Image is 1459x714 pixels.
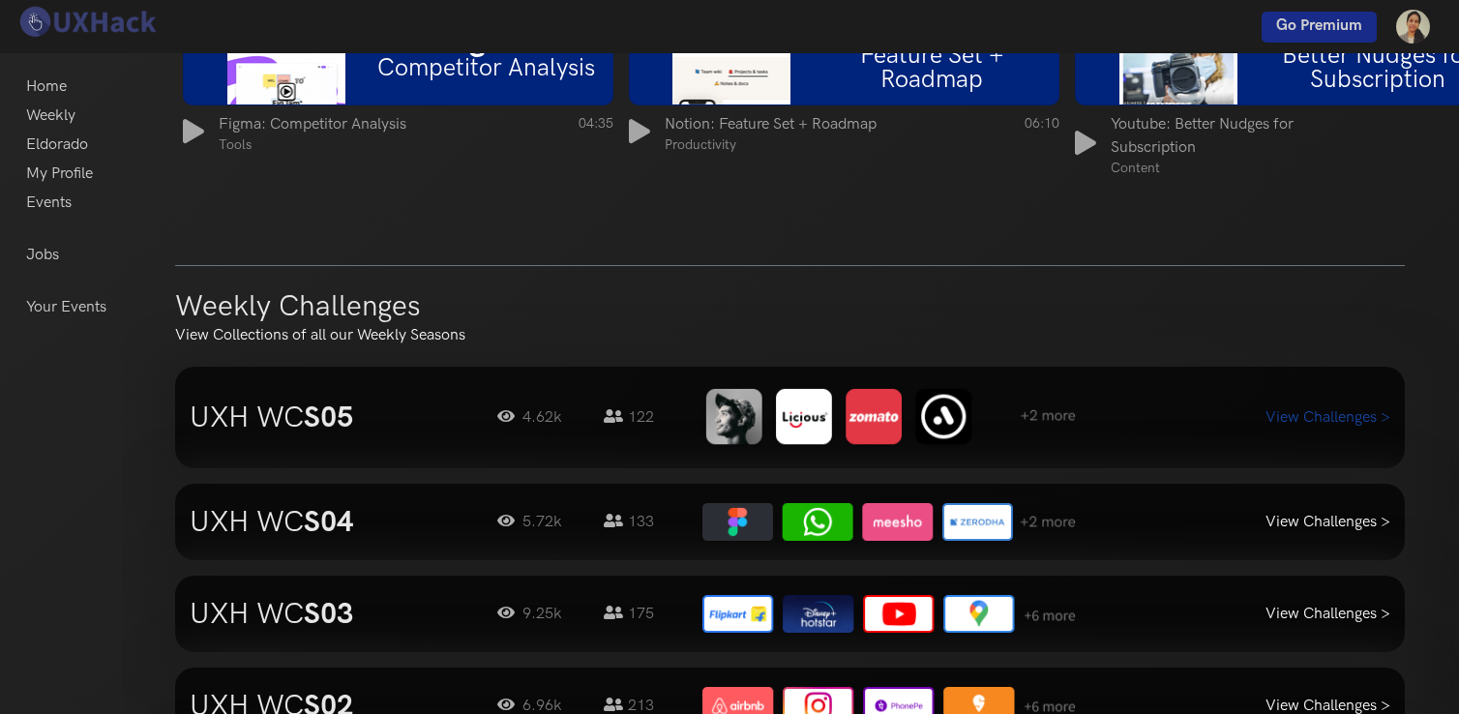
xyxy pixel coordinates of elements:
[175,324,465,347] p: View Collections of all our Weekly Seasons
[497,603,584,626] span: 9.25k
[26,160,93,189] a: My Profile
[702,595,1076,633] img: Season brands
[579,115,613,151] span: 04:35
[665,115,877,134] span: Notion: Feature Set + Roadmap
[1262,12,1377,43] a: Go Premium
[497,511,584,534] span: 5.72k
[26,73,67,102] a: Home
[702,386,1076,449] img: Season brands
[219,115,406,134] span: Figma: Competitor Analysis
[1111,160,1369,176] span: Content
[1396,10,1430,44] img: Your profile pic
[26,189,72,218] a: Events
[604,513,654,531] span: 133
[359,56,612,80] h6: Competitor Analysis
[1265,513,1390,531] a: View Challenges >
[604,605,654,623] span: 175
[190,401,468,435] h3: UXH WC
[1111,115,1297,157] span: Youtube: Better Nudges for Subscription
[175,289,421,324] h3: Weekly Challenges
[304,597,353,632] strong: S03
[219,136,406,153] span: Tools
[497,406,584,430] span: 4.62k
[15,5,160,39] img: UXHack logo
[1025,115,1059,151] span: 06:10
[304,505,353,540] strong: S04
[1265,408,1390,427] a: View Challenges >
[26,102,75,131] a: Weekly
[26,131,88,160] a: Eldorado
[190,597,468,632] h3: UXH WC
[1265,605,1390,623] a: View Challenges >
[665,136,877,153] span: Productivity
[702,503,1076,541] img: Season brands
[304,401,353,435] strong: S05
[26,293,106,322] a: Your Events
[26,241,59,270] a: Jobs
[805,44,1058,92] h6: Feature Set + Roadmap
[190,505,468,540] h3: UXH WC
[604,408,654,427] span: 122
[1276,16,1362,35] span: Go Premium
